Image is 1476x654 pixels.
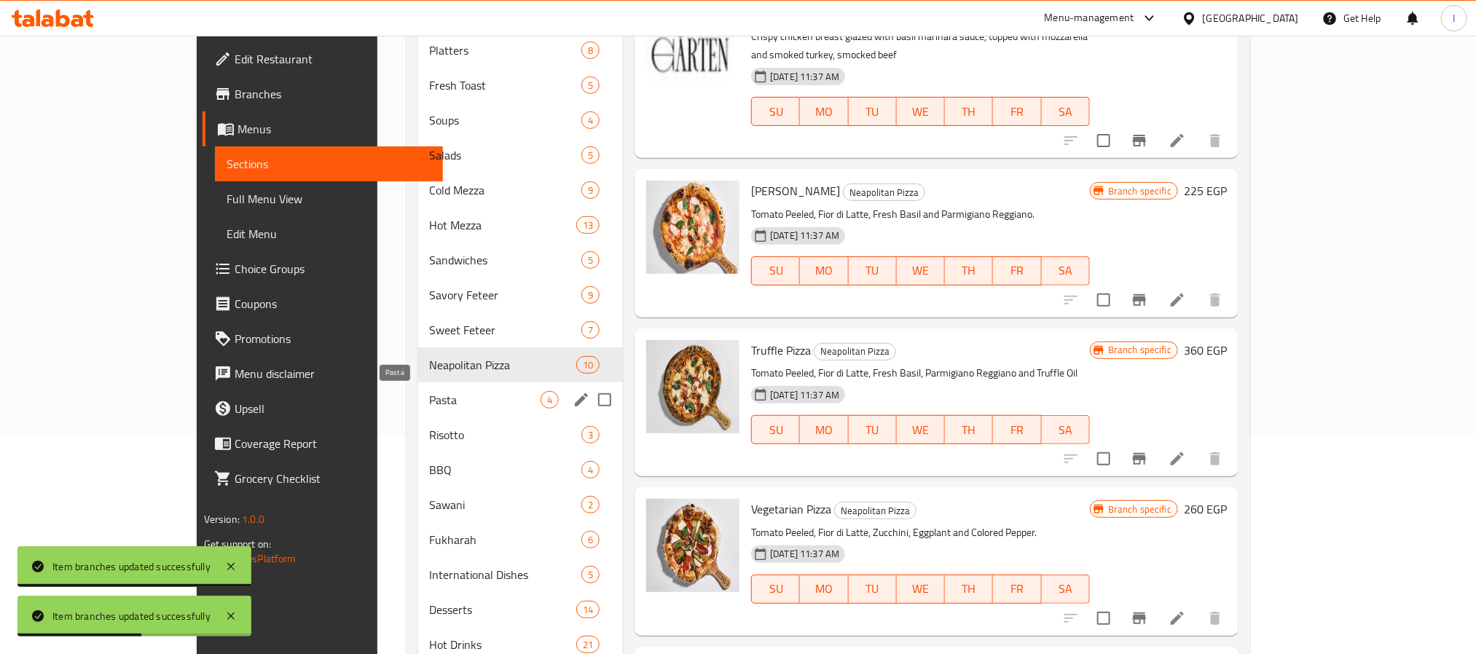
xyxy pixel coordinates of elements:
[581,42,600,59] div: items
[855,260,891,281] span: TU
[541,391,559,409] div: items
[227,225,431,243] span: Edit Menu
[764,547,845,561] span: [DATE] 11:37 AM
[430,601,576,618] div: Desserts
[945,415,993,444] button: TH
[800,575,848,604] button: MO
[855,419,891,441] span: TU
[430,636,576,653] div: Hot Drinks
[897,575,945,604] button: WE
[242,510,264,529] span: 1.0.0
[951,419,987,441] span: TH
[235,365,431,382] span: Menu disclaimer
[430,496,582,513] span: Sawani
[581,321,600,339] div: items
[751,575,800,604] button: SU
[581,76,600,94] div: items
[897,97,945,126] button: WE
[582,288,599,302] span: 9
[751,180,840,202] span: [PERSON_NAME]
[1042,415,1090,444] button: SA
[764,229,845,243] span: [DATE] 11:37 AM
[903,578,939,599] span: WE
[764,388,845,402] span: [DATE] 11:37 AM
[849,256,897,285] button: TU
[203,391,443,426] a: Upsell
[203,461,443,496] a: Grocery Checklist
[1184,340,1227,361] h6: 360 EGP
[582,149,599,162] span: 5
[204,535,271,553] span: Get support on:
[849,575,897,604] button: TU
[1048,101,1084,122] span: SA
[430,566,582,583] div: International Dishes
[849,415,897,444] button: TU
[1169,132,1186,149] a: Edit menu item
[751,364,1090,382] p: Tomato Peeled, Fior di Latte, Fresh Basil, Parmigiano Reggiano and Truffle Oil
[418,557,624,592] div: International Dishes5
[418,452,624,487] div: BBQ4
[751,97,800,126] button: SU
[993,97,1041,126] button: FR
[581,496,600,513] div: items
[581,461,600,478] div: items
[814,343,895,360] span: Neapolitan Pizza
[1042,256,1090,285] button: SA
[897,256,945,285] button: WE
[203,42,443,76] a: Edit Restaurant
[430,76,582,94] span: Fresh Toast
[646,4,739,97] img: Chicken Pizza Tower
[582,79,599,92] span: 5
[903,260,939,281] span: WE
[418,33,624,68] div: Platters8
[430,426,582,444] div: Risotto
[203,321,443,356] a: Promotions
[581,426,600,444] div: items
[855,101,891,122] span: TU
[203,286,443,321] a: Coupons
[418,312,624,347] div: Sweet Feteer7
[951,260,987,281] span: TH
[430,216,576,234] div: Hot Mezza
[993,256,1041,285] button: FR
[1088,285,1119,315] span: Select to update
[430,111,582,129] div: Soups
[834,502,916,519] div: Neapolitan Pizza
[418,243,624,277] div: Sandwiches5
[903,101,939,122] span: WE
[993,415,1041,444] button: FR
[418,103,624,138] div: Soups4
[806,101,842,122] span: MO
[646,499,739,592] img: Vegetarian Pizza
[227,155,431,173] span: Sections
[418,417,624,452] div: Risotto3
[235,260,431,277] span: Choice Groups
[1048,419,1084,441] span: SA
[418,592,624,627] div: Desserts14
[806,260,842,281] span: MO
[758,101,794,122] span: SU
[430,42,582,59] span: Platters
[1122,283,1157,318] button: Branch-specific-item
[751,524,1090,542] p: Tomato Peeled, Fior di Latte, Zucchini, Eggplant and Colored Pepper.
[1042,97,1090,126] button: SA
[751,498,831,520] span: Vegetarian Pizza
[1048,578,1084,599] span: SA
[430,461,582,478] span: BBQ
[758,260,794,281] span: SU
[999,260,1035,281] span: FR
[215,181,443,216] a: Full Menu View
[52,559,211,575] div: Item branches updated successfully
[800,415,848,444] button: MO
[844,184,925,201] span: Neapolitan Pizza
[430,356,576,374] span: Neapolitan Pizza
[1122,601,1157,636] button: Branch-specific-item
[235,435,431,452] span: Coverage Report
[430,181,582,199] span: Cold Mezza
[1102,503,1177,516] span: Branch specific
[999,419,1035,441] span: FR
[814,343,896,361] div: Neapolitan Pizza
[1169,291,1186,309] a: Edit menu item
